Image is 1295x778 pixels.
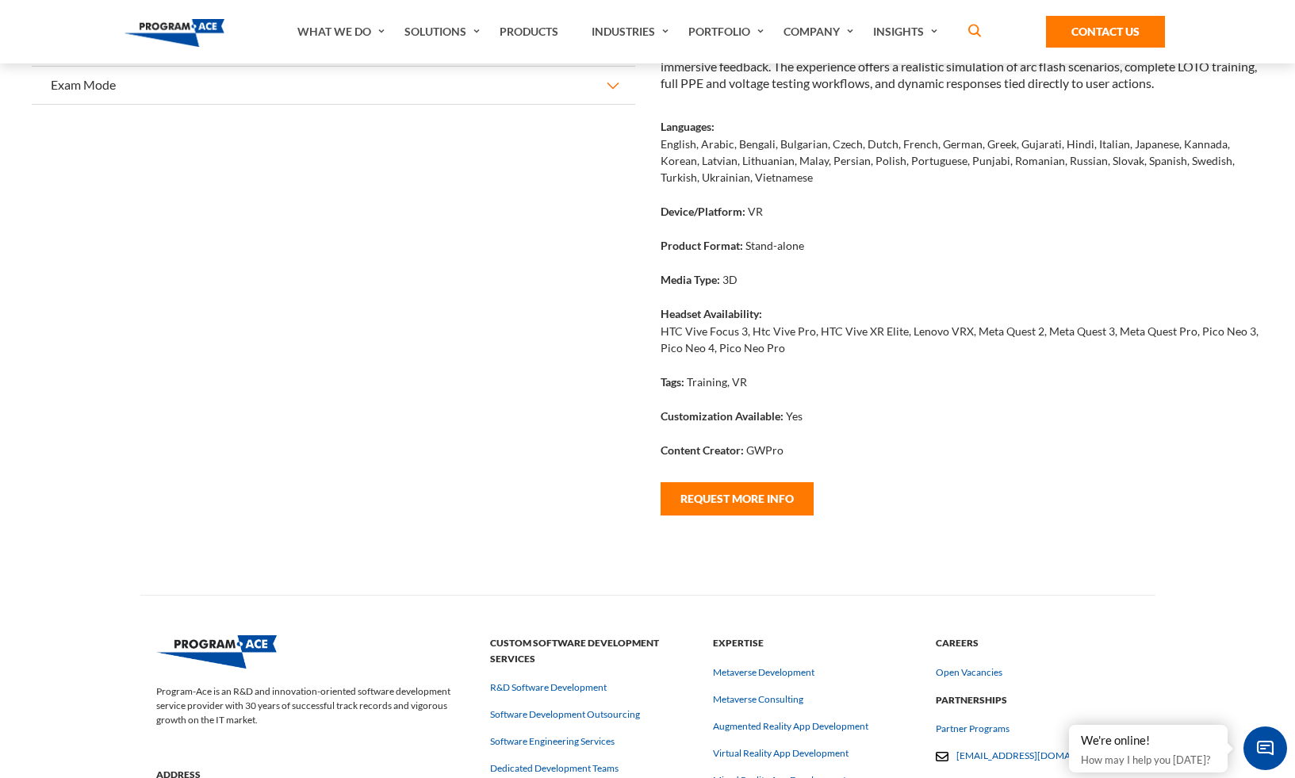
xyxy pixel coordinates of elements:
a: Metaverse Development [713,665,814,680]
img: Program-Ace [125,19,225,47]
a: Contact Us [1046,16,1165,48]
a: Custom Software Development Services [490,653,694,665]
p: How may I help you [DATE]? [1081,750,1216,769]
a: Metaverse Consulting [713,692,803,707]
strong: Headset Availability: [661,307,762,320]
p: HTC Vive Focus 3, Htc Vive Pro, HTC Vive XR Elite, Lenovo VRX, Meta Quest 2, Meta Quest 3, Meta Q... [661,323,1264,356]
img: Program-Ace [156,635,277,669]
a: Open Vacancies [936,665,1002,680]
a: [EMAIL_ADDRESS][DOMAIN_NAME] [956,749,1116,761]
strong: Media Type: [661,273,720,286]
a: R&D Software Development [490,680,607,695]
a: Expertise [713,637,917,649]
a: Partner Programs [936,722,1010,736]
button: Request More Info [661,482,814,515]
p: Yes [786,408,803,424]
strong: Customization Available: [661,409,784,423]
strong: Tags: [661,375,684,389]
a: Software Engineering Services [490,734,615,749]
strong: Partnerships [936,692,1140,708]
a: Dedicated Development Teams [490,761,619,776]
strong: Device/Platform: [661,205,745,218]
a: Augmented Reality App Development [713,719,868,734]
p: 3D [722,271,738,288]
p: Program-Ace is an R&D and innovation-oriented software development service provider with 30 years... [156,669,471,743]
p: VR [748,203,763,220]
strong: Content Creator: [661,443,744,457]
button: Exam Mode [32,67,635,103]
strong: Languages: [661,120,715,133]
p: English, Arabic, Bengali, Bulgarian, Czech, Dutch, French, German, Greek, Gujarati, Hindi, Italia... [661,136,1264,186]
p: Training, VR [687,374,747,390]
strong: Product Format: [661,239,743,252]
p: Stand-alone [745,237,804,254]
strong: Expertise [713,635,917,651]
a: Virtual Reality App Development [713,746,849,761]
a: Software Development Outsourcing [490,707,640,722]
strong: Careers [936,635,1140,651]
div: We're online! [1081,733,1216,749]
p: GWPro [746,442,784,458]
strong: Custom Software Development Services [490,635,694,666]
span: Chat Widget [1243,726,1287,770]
